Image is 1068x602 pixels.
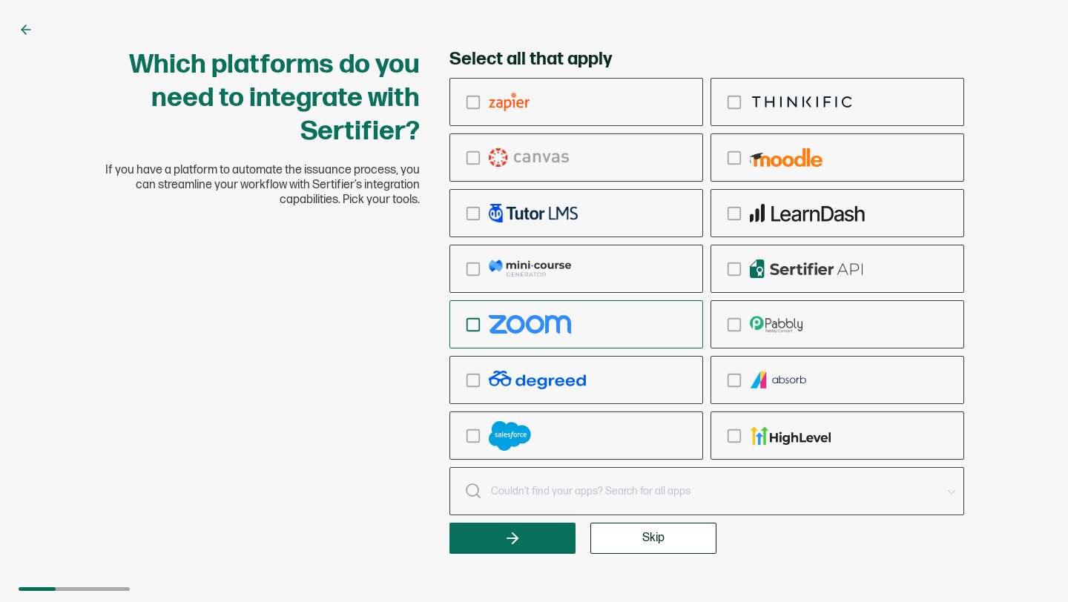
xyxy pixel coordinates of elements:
[489,148,569,167] img: canvas
[750,371,808,389] img: absorb
[750,148,823,167] img: moodle
[489,259,571,278] img: mcg
[489,421,531,451] img: salesforce
[104,163,420,208] span: If you have a platform to automate the issuance process, you can streamline your workflow with Se...
[750,315,802,334] img: pabbly
[750,259,863,278] img: api
[489,371,586,389] img: degreed
[449,467,964,515] input: Couldn’t find your apps? Search for all apps
[994,531,1068,602] iframe: Chat Widget
[449,78,964,460] div: checkbox-group
[489,315,571,334] img: zoom
[642,532,665,544] span: Skip
[104,48,420,148] h1: Which platforms do you need to integrate with Sertifier?
[750,426,831,445] img: gohighlevel
[590,523,716,554] button: Skip
[489,204,578,222] img: tutor
[449,48,612,70] span: Select all that apply
[750,204,865,222] img: learndash
[489,93,530,111] img: zapier
[750,93,854,111] img: thinkific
